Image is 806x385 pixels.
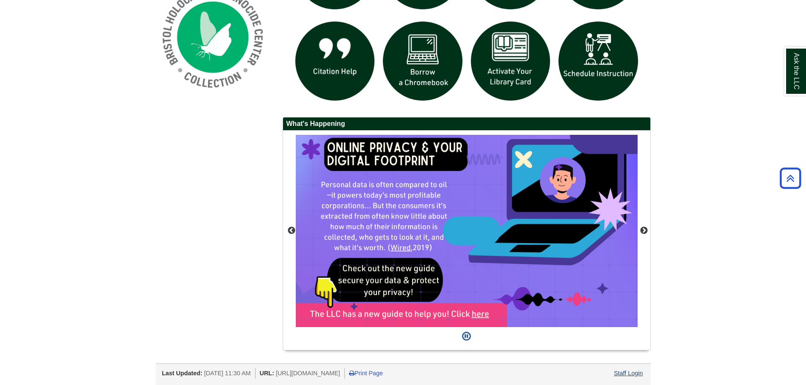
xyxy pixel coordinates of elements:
img: citation help icon links to citation help guide page [291,17,379,105]
a: Print Page [349,370,383,377]
a: Staff Login [614,370,643,377]
img: Borrow a chromebook icon links to the borrow a chromebook web page [379,17,467,105]
span: [DATE] 11:30 AM [204,370,250,377]
span: [URL][DOMAIN_NAME] [276,370,340,377]
span: URL: [260,370,274,377]
h2: What's Happening [283,117,650,131]
img: For faculty. Schedule Library Instruction icon links to form. [554,17,642,105]
a: Back to Top [777,172,804,184]
button: Pause [459,327,473,346]
img: activate Library Card icon links to form to activate student ID into library card [467,17,555,105]
button: Next [640,227,648,235]
i: Print Page [349,370,355,376]
button: Previous [287,227,296,235]
span: Last Updated: [162,370,203,377]
div: This box contains rotating images [296,135,638,327]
